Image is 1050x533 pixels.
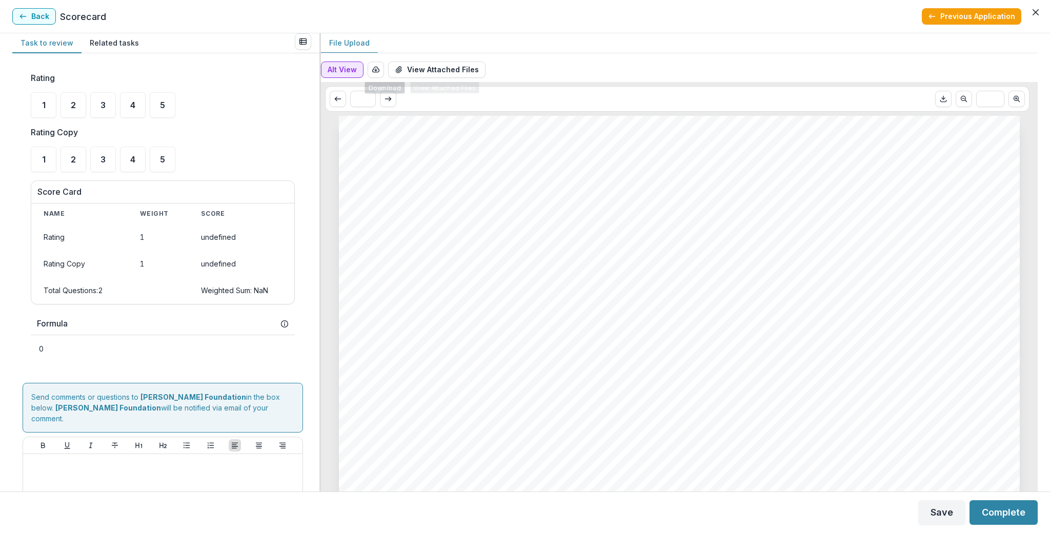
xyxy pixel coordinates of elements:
[31,277,128,304] td: Total Questions: 2
[380,309,503,325] span: Submitted Date:
[380,291,517,306] span: Awarded Amount:
[31,251,128,277] td: Rating Copy
[380,272,469,288] span: Grant Start:
[229,439,241,452] button: Align Left
[189,224,294,251] td: undefined
[71,101,76,109] span: 2
[31,72,55,84] p: Rating
[380,91,396,107] button: Scroll to next page
[329,37,370,48] p: File Upload
[918,500,965,525] button: Save
[474,274,517,288] span: [DATE]
[253,439,265,452] button: Align Center
[109,439,121,452] button: Strike
[37,439,49,452] button: Bold
[100,155,106,163] span: 3
[160,155,165,163] span: 5
[128,224,189,251] td: 1
[42,155,46,163] span: 1
[276,439,289,452] button: Align Right
[31,335,295,362] p: 0
[380,157,586,180] span: [PERSON_NAME]
[330,91,346,107] button: Scroll to previous page
[140,393,246,401] strong: [PERSON_NAME] Foundation
[100,101,106,109] span: 3
[31,224,128,251] td: Rating
[42,101,46,109] span: 1
[37,319,68,329] h3: Formula
[133,439,145,452] button: Heading 1
[508,311,551,324] span: [DATE]
[189,251,294,277] td: undefined
[128,203,189,224] th: Weight
[130,155,135,163] span: 4
[23,383,303,433] div: Send comments or questions to in the box below. will be notified via email of your comment.
[82,33,147,53] button: Related tasks
[55,403,161,412] strong: [PERSON_NAME] Foundation
[189,277,294,304] td: Weighted Sum: NaN
[71,155,76,163] span: 2
[128,251,189,277] td: 1
[380,254,496,270] span: Nonprofit DBA:
[380,216,714,234] span: [PERSON_NAME] - 2025 - File Upload
[12,33,82,53] button: Task to review
[1008,91,1025,107] button: Scroll to next page
[157,439,169,452] button: Heading 2
[12,8,56,25] button: Back
[160,101,165,109] span: 5
[956,91,972,107] button: Scroll to previous page
[522,293,564,306] span: 1000.0
[922,8,1021,25] button: Previous Application
[388,61,486,78] button: View Attached Files
[60,10,106,24] p: Scorecard
[61,439,73,452] button: Underline
[1027,4,1044,20] button: Close
[130,101,135,109] span: 4
[31,203,128,224] th: Name
[85,439,97,452] button: Italicize
[321,61,364,78] button: Alt View
[31,126,78,138] p: Rating Copy
[37,187,288,197] h3: Score Card
[189,203,294,224] th: Score
[935,91,952,107] button: Download PDF
[970,500,1038,525] button: Complete
[180,439,193,452] button: Bullet List
[205,439,217,452] button: Ordered List
[295,33,311,50] button: View all reviews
